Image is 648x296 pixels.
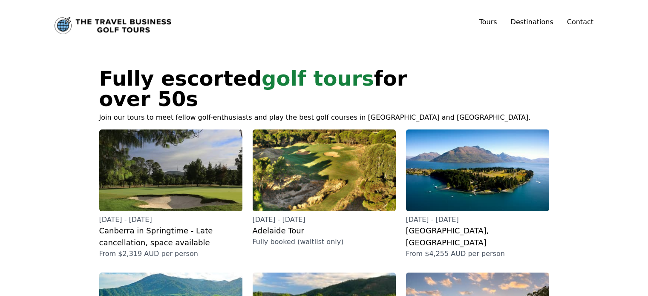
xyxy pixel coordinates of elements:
h2: Adelaide Tour [253,225,396,237]
p: [DATE] - [DATE] [406,215,549,225]
a: [DATE] - [DATE][GEOGRAPHIC_DATA], [GEOGRAPHIC_DATA]From $4,255 AUD per person [406,129,549,259]
a: Tours [479,18,497,26]
p: Fully booked (waitlist only) [253,237,396,247]
p: From $2,319 AUD per person [99,249,242,259]
h1: Fully escorted for over 50s [99,68,481,109]
span: golf tours [262,66,374,90]
p: From $4,255 AUD per person [406,249,549,259]
a: Link to home page [55,17,171,34]
p: [DATE] - [DATE] [99,215,242,225]
img: The Travel Business Golf Tours logo [55,17,171,34]
a: Contact [567,17,593,27]
a: [DATE] - [DATE]Adelaide TourFully booked (waitlist only) [253,129,396,247]
p: [DATE] - [DATE] [253,215,396,225]
h2: Canberra in Springtime - Late cancellation, space available [99,225,242,249]
h2: [GEOGRAPHIC_DATA], [GEOGRAPHIC_DATA] [406,225,549,249]
a: Destinations [511,18,553,26]
p: Join our tours to meet fellow golf-enthusiasts and play the best golf courses in [GEOGRAPHIC_DATA... [99,112,549,123]
a: [DATE] - [DATE]Canberra in Springtime - Late cancellation, space availableFrom $2,319 AUD per person [99,129,242,259]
